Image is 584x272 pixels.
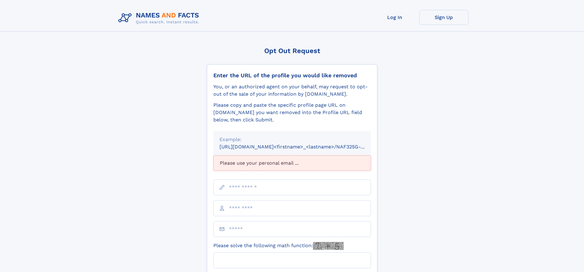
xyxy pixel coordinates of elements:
a: Sign Up [419,10,468,25]
div: Please use your personal email ... [213,155,371,171]
div: You, or an authorized agent on your behalf, may request to opt-out of the sale of your informatio... [213,83,371,98]
label: Please solve the following math function: [213,242,344,250]
div: Enter the URL of the profile you would like removed [213,72,371,79]
img: Logo Names and Facts [116,10,204,26]
div: Please copy and paste the specific profile page URL on [DOMAIN_NAME] you want removed into the Pr... [213,102,371,124]
div: Opt Out Request [207,47,377,55]
small: [URL][DOMAIN_NAME]<firstname>_<lastname>/NAF325G-xxxxxxxx [219,144,383,150]
a: Log In [370,10,419,25]
div: Example: [219,136,365,143]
